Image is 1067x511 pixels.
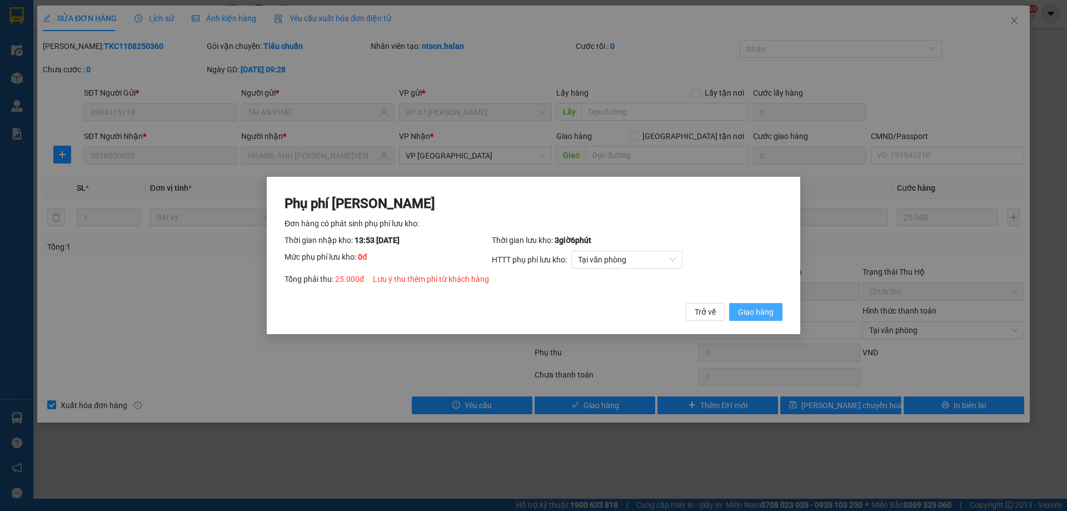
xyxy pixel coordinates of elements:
button: Giao hàng [729,303,782,321]
div: HTTT phụ phí lưu kho: [492,251,782,269]
li: 271 - [PERSON_NAME] - [GEOGRAPHIC_DATA] - [GEOGRAPHIC_DATA] [104,27,465,41]
div: Thời gian lưu kho: [492,234,782,246]
img: logo.jpg [14,14,97,70]
div: Tổng phải thu: [285,273,782,285]
div: Thời gian nhập kho: [285,234,492,246]
div: Đơn hàng có phát sinh phụ phí lưu kho: [285,217,782,230]
span: 25.000 đ [335,275,364,284]
span: 3 giờ 6 phút [555,236,591,245]
span: Giao hàng [738,306,774,318]
div: Mức phụ phí lưu kho: [285,251,492,269]
span: 13:53 [DATE] [355,236,400,245]
span: Trở về [695,306,716,318]
span: Lưu ý thu thêm phí từ khách hàng [373,275,489,284]
span: Phụ phí [PERSON_NAME] [285,196,435,211]
button: Trở về [686,303,725,321]
b: GỬI : VP [GEOGRAPHIC_DATA] [14,76,166,113]
span: 0 đ [358,252,367,261]
span: Tại văn phòng [578,251,676,268]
